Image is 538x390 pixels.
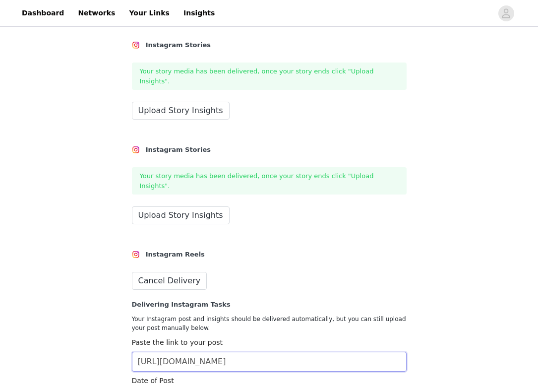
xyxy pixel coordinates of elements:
div: avatar [501,5,511,21]
a: Dashboard [16,2,70,24]
label: Date of Post [132,377,174,385]
button: Cancel Delivery [132,272,207,290]
input: https://www.instagram.com/p/gY8rhj [132,352,407,372]
img: Instagram Icon [132,146,140,154]
button: Upload Story Insights [132,102,230,120]
img: Instagram Icon [132,41,140,49]
strong: Delivering Instagram Tasks [132,301,231,308]
a: Insights [178,2,221,24]
button: Upload Story Insights [132,206,230,224]
span: Upload Story Insights [138,209,223,221]
div: Your story media has been delivered, once your story ends click "Upload Insights". [132,167,407,195]
strong: Instagram Reels [146,251,205,258]
strong: Instagram Stories [146,146,211,153]
label: Paste the link to your post [132,338,223,346]
div: Your story media has been delivered, once your story ends click "Upload Insights". [132,63,407,90]
img: Instagram Icon [132,251,140,259]
p: Your Instagram post and insights should be delivered automatically, but you can still upload your... [132,315,407,332]
strong: Instagram Stories [146,41,211,49]
span: Upload Story Insights [138,105,223,117]
a: Your Links [123,2,176,24]
a: Networks [72,2,121,24]
span: Cancel Delivery [138,275,201,287]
